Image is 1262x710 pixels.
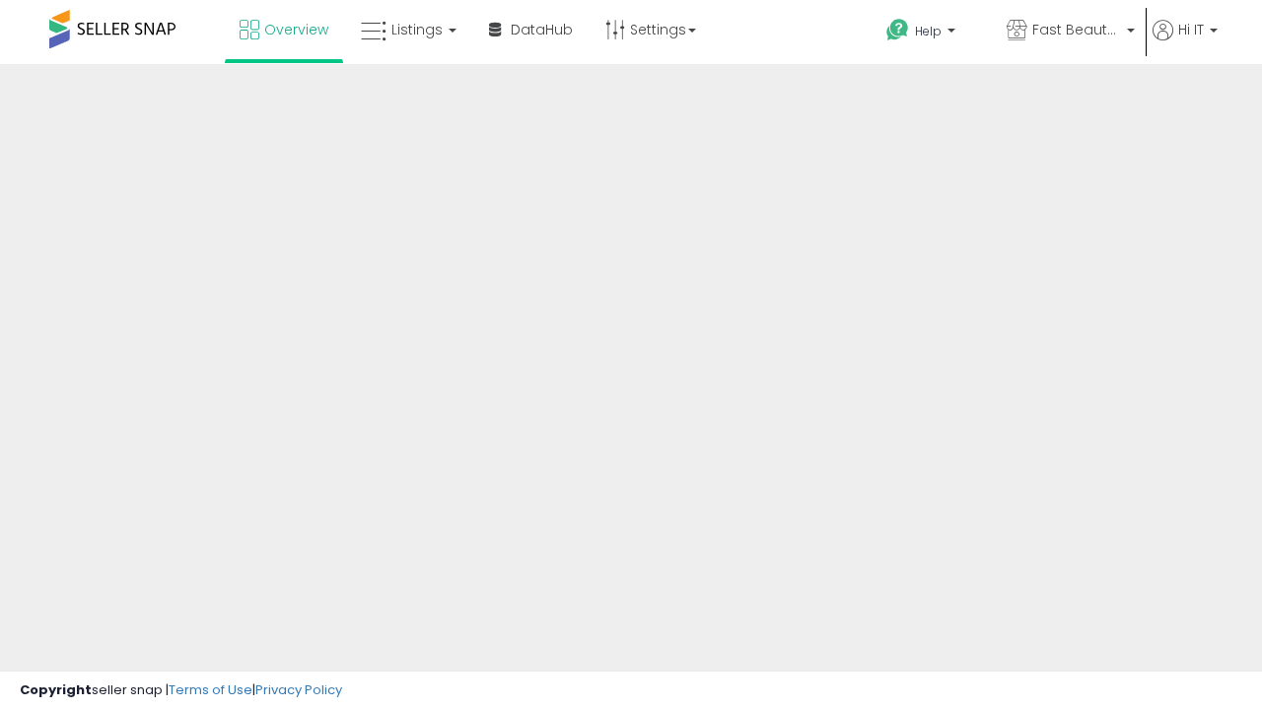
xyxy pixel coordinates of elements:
[1153,20,1218,64] a: Hi IT
[1178,20,1204,39] span: Hi IT
[391,20,443,39] span: Listings
[255,680,342,699] a: Privacy Policy
[871,3,989,64] a: Help
[169,680,252,699] a: Terms of Use
[915,23,942,39] span: Help
[20,681,342,700] div: seller snap | |
[264,20,328,39] span: Overview
[511,20,573,39] span: DataHub
[1032,20,1121,39] span: Fast Beauty ([GEOGRAPHIC_DATA])
[20,680,92,699] strong: Copyright
[885,18,910,42] i: Get Help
